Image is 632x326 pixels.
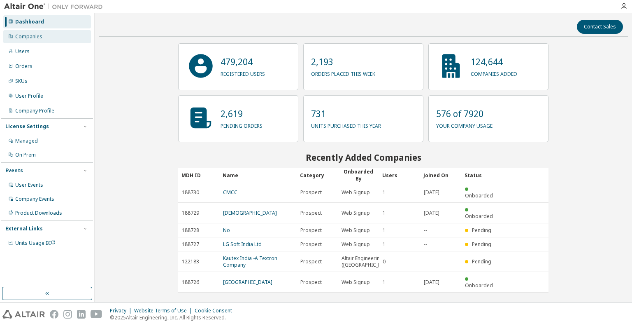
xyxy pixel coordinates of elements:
[577,20,623,34] button: Contact Sales
[63,310,72,319] img: instagram.svg
[15,33,42,40] div: Companies
[424,210,439,216] span: [DATE]
[5,225,43,232] div: External Links
[300,189,322,196] span: Prospect
[471,68,517,77] p: companies added
[311,68,375,77] p: orders placed this week
[341,168,376,182] div: Onboarded By
[15,108,54,114] div: Company Profile
[110,314,237,321] p: © 2025 Altair Engineering, Inc. All Rights Reserved.
[195,307,237,314] div: Cookie Consent
[424,189,439,196] span: [DATE]
[383,241,386,248] span: 1
[311,108,381,120] p: 731
[436,120,493,129] p: your company usage
[15,182,43,188] div: User Events
[178,152,548,163] h2: Recently Added Companies
[342,279,370,286] span: Web Signup
[2,310,45,319] img: altair_logo.svg
[221,120,263,129] p: pending orders
[5,123,49,130] div: License Settings
[182,227,199,234] span: 188728
[424,258,427,265] span: --
[471,56,517,68] p: 124,644
[223,241,262,248] a: LG Soft India Ltd
[15,78,28,84] div: SKUs
[91,310,102,319] img: youtube.svg
[424,279,439,286] span: [DATE]
[182,210,199,216] span: 188729
[342,227,370,234] span: Web Signup
[221,68,265,77] p: registered users
[436,108,493,120] p: 576 of 7920
[15,48,30,55] div: Users
[182,241,199,248] span: 188727
[221,108,263,120] p: 2,619
[4,2,107,11] img: Altair One
[423,169,458,182] div: Joined On
[300,241,322,248] span: Prospect
[223,189,237,196] a: CMCC
[342,210,370,216] span: Web Signup
[50,310,58,319] img: facebook.svg
[223,169,293,182] div: Name
[5,167,23,174] div: Events
[110,307,134,314] div: Privacy
[182,189,199,196] span: 188730
[465,192,493,199] span: Onboarded
[342,189,370,196] span: Web Signup
[342,241,370,248] span: Web Signup
[383,279,386,286] span: 1
[383,210,386,216] span: 1
[424,241,427,248] span: --
[182,279,199,286] span: 188726
[223,255,277,268] a: Kautex India -A Textron Company
[223,209,277,216] a: [DEMOGRAPHIC_DATA]
[300,279,322,286] span: Prospect
[15,152,36,158] div: On Prem
[15,93,43,99] div: User Profile
[465,282,493,289] span: Onboarded
[472,258,491,265] span: Pending
[15,138,38,144] div: Managed
[383,227,386,234] span: 1
[300,169,335,182] div: Category
[15,239,56,246] span: Units Usage BI
[15,19,44,25] div: Dashboard
[134,307,195,314] div: Website Terms of Use
[383,189,386,196] span: 1
[465,213,493,220] span: Onboarded
[300,258,322,265] span: Prospect
[300,210,322,216] span: Prospect
[223,279,272,286] a: [GEOGRAPHIC_DATA]
[181,169,216,182] div: MDH ID
[472,227,491,234] span: Pending
[15,63,33,70] div: Orders
[342,255,394,268] span: Altair Engineering ([GEOGRAPHIC_DATA])
[311,120,381,129] p: units purchased this year
[472,241,491,248] span: Pending
[311,56,375,68] p: 2,193
[15,196,54,202] div: Company Events
[77,310,86,319] img: linkedin.svg
[221,56,265,68] p: 479,204
[424,227,427,234] span: --
[300,227,322,234] span: Prospect
[382,169,417,182] div: Users
[383,258,386,265] span: 0
[223,227,230,234] a: No
[15,210,62,216] div: Product Downloads
[182,258,199,265] span: 122183
[465,169,499,182] div: Status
